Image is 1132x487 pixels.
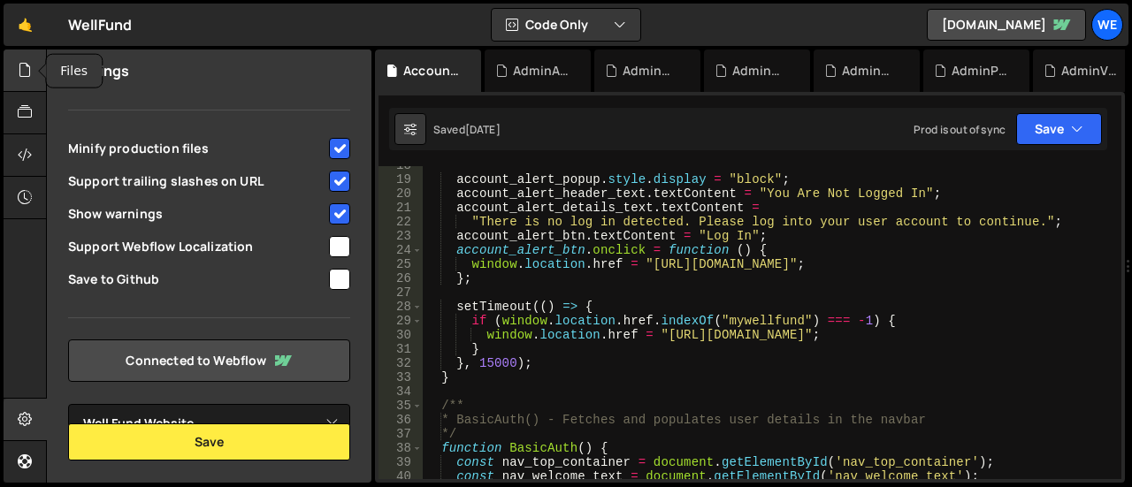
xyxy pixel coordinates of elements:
div: 27 [379,285,423,300]
span: Save to Github [68,270,326,288]
div: Saved [433,122,501,137]
div: AdminNav.js [842,62,899,80]
span: Show warnings [68,205,326,223]
div: 31 [379,342,423,356]
div: 23 [379,229,423,243]
div: 25 [379,257,423,271]
button: Save [1016,113,1102,145]
div: AdminViewFundVerify.js [1061,62,1118,80]
span: Minify production files [68,140,326,157]
div: Files [46,55,102,88]
div: Prod is out of sync [914,122,1006,137]
a: 🤙 [4,4,47,46]
div: 39 [379,455,423,469]
div: 26 [379,271,423,285]
div: 33 [379,370,423,384]
div: 38 [379,441,423,455]
a: Connected to Webflow [68,339,350,382]
div: 19 [379,172,423,186]
button: Code Only [492,9,640,41]
div: 24 [379,243,423,257]
div: AccountAuthorization.js [403,62,460,80]
div: 40 [379,469,423,483]
a: [DOMAIN_NAME] [927,9,1086,41]
div: 36 [379,413,423,427]
div: 22 [379,215,423,229]
div: 32 [379,356,423,370]
span: Support trailing slashes on URL [68,172,326,190]
div: 37 [379,427,423,441]
div: 29 [379,314,423,328]
span: Support Webflow Localization [68,238,326,255]
div: WellFund [68,14,132,35]
div: 20 [379,186,423,201]
div: 21 [379,201,423,215]
div: 34 [379,384,423,399]
a: We [1091,9,1123,41]
div: AdminDashPendingVerification.js [732,62,789,80]
div: [DATE] [465,122,501,137]
div: 35 [379,399,423,413]
div: AdminArchiveFund.js [513,62,570,80]
div: AdminDashActiveFunds.js [623,62,679,80]
button: Save [68,423,350,460]
div: AdminPermission.js [952,62,1008,80]
div: 28 [379,300,423,314]
div: 30 [379,328,423,342]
